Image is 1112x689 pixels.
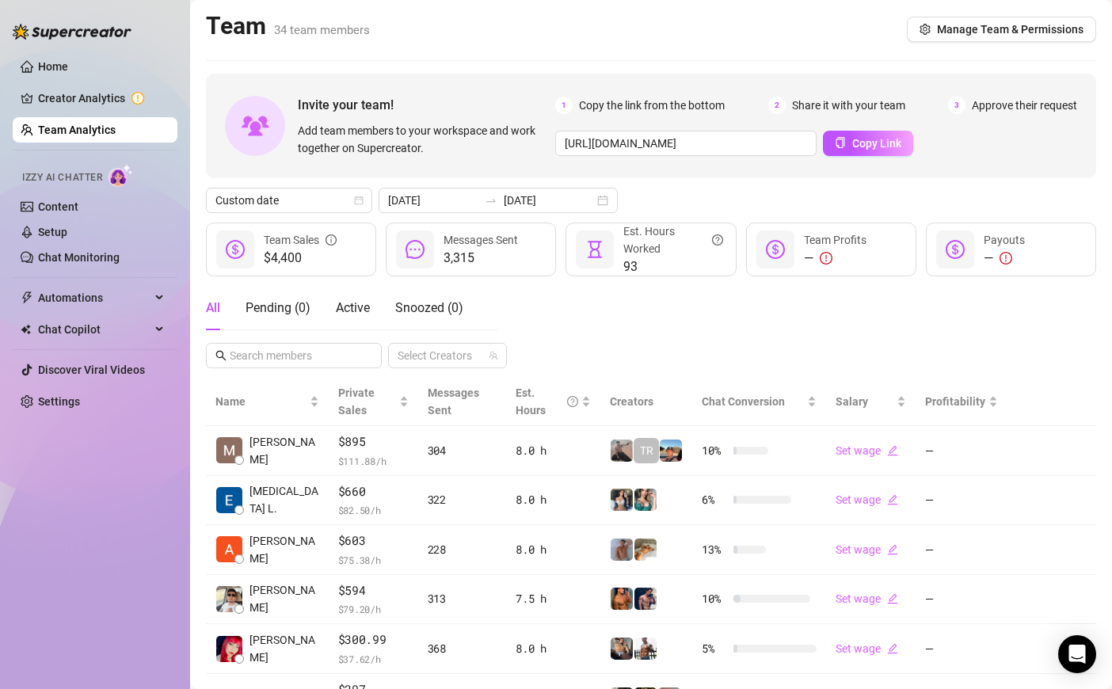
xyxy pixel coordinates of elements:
span: 1 [555,97,573,114]
div: 322 [428,491,497,508]
span: Payouts [984,234,1025,246]
div: 304 [428,442,497,459]
span: swap-right [485,194,497,207]
span: [PERSON_NAME] [249,433,319,468]
span: $603 [338,531,409,550]
a: Set wageedit [836,592,898,605]
img: Zaddy [634,489,657,511]
span: calendar [354,196,364,205]
h2: Team [206,11,370,41]
span: Izzy AI Chatter [22,170,102,185]
span: $ 37.62 /h [338,651,409,667]
td: — [916,624,1007,674]
span: hourglass [585,240,604,259]
span: $ 82.50 /h [338,502,409,518]
span: info-circle [326,231,337,249]
a: Content [38,200,78,213]
div: Open Intercom Messenger [1058,635,1096,673]
input: Search members [230,347,360,364]
span: Approve their request [972,97,1077,114]
div: 7.5 h [516,590,591,607]
span: Messages Sent [444,234,518,246]
span: 3,315 [444,249,518,268]
span: exclamation-circle [1000,252,1012,265]
span: edit [887,593,898,604]
div: 368 [428,640,497,657]
span: Name [215,393,307,410]
a: Set wageedit [836,543,898,556]
img: Mary Jane Moren… [216,636,242,662]
img: Joey [611,539,633,561]
img: JG [611,588,633,610]
div: All [206,299,220,318]
span: question-circle [712,223,723,257]
span: dollar-circle [226,240,245,259]
img: LC [611,440,633,462]
span: Chat Copilot [38,317,150,342]
img: George [611,638,633,660]
th: Creators [600,378,692,426]
span: Profitability [925,395,985,408]
div: 8.0 h [516,541,591,558]
a: Team Analytics [38,124,116,136]
span: Copy Link [852,137,901,150]
span: edit [887,643,898,654]
img: JUSTIN [634,638,657,660]
span: copy [835,137,846,148]
div: 228 [428,541,497,558]
img: Rick Gino Tarce… [216,586,242,612]
div: — [804,249,866,268]
span: 13 % [702,541,727,558]
a: Discover Viral Videos [38,364,145,376]
span: question-circle [567,384,578,419]
div: 313 [428,590,497,607]
span: $300.99 [338,630,409,649]
a: Set wageedit [836,642,898,655]
img: Katy [611,489,633,511]
span: Team Profits [804,234,866,246]
span: setting [920,24,931,35]
span: dollar-circle [946,240,965,259]
span: team [489,351,498,360]
span: $ 79.20 /h [338,601,409,617]
span: TR [640,442,653,459]
span: 2 [768,97,786,114]
span: 93 [623,257,722,276]
span: Snoozed ( 0 ) [395,300,463,315]
span: [PERSON_NAME] [249,631,319,666]
a: Set wageedit [836,444,898,457]
span: thunderbolt [21,291,33,304]
img: Zach [660,440,682,462]
span: $ 75.38 /h [338,552,409,568]
span: 5 % [702,640,727,657]
td: — [916,476,1007,526]
td: — [916,575,1007,625]
div: Team Sales [264,231,337,249]
span: 3 [948,97,965,114]
div: Est. Hours [516,384,578,419]
span: Automations [38,285,150,310]
img: AI Chatter [109,164,133,187]
span: to [485,194,497,207]
span: Messages Sent [428,386,479,417]
td: — [916,426,1007,476]
span: Share it with your team [792,97,905,114]
span: message [406,240,425,259]
span: [MEDICAL_DATA] L. [249,482,319,517]
span: Chat Conversion [702,395,785,408]
span: [PERSON_NAME] [249,532,319,567]
a: Chat Monitoring [38,251,120,264]
span: edit [887,445,898,456]
span: $660 [338,482,409,501]
a: Settings [38,395,80,408]
span: Copy the link from the bottom [579,97,725,114]
span: edit [887,544,898,555]
div: Est. Hours Worked [623,223,722,257]
span: $ 111.88 /h [338,453,409,469]
input: Start date [388,192,478,209]
img: Chat Copilot [21,324,31,335]
td: — [916,525,1007,575]
img: Zac [634,539,657,561]
a: Creator Analytics exclamation-circle [38,86,165,111]
img: Adrian Custodio [216,536,242,562]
